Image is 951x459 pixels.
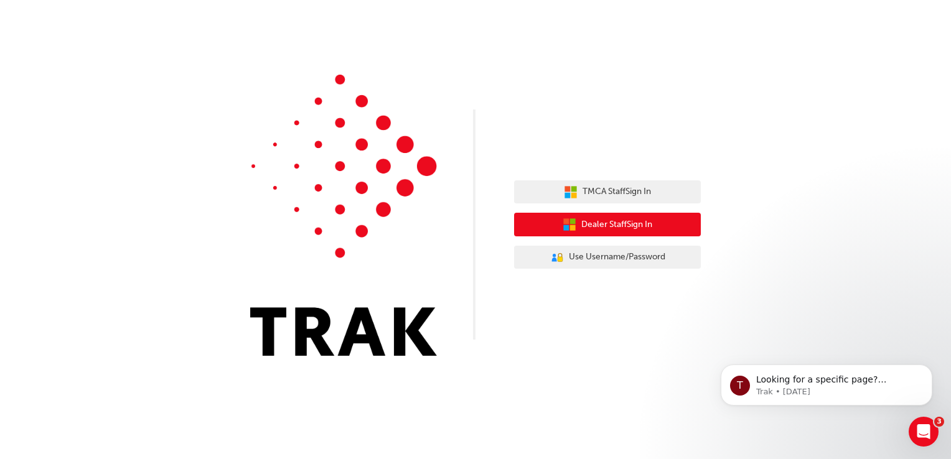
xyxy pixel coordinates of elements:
button: TMCA StaffSign In [514,180,701,204]
img: Trak [250,75,437,356]
span: Dealer Staff Sign In [581,218,652,232]
span: Use Username/Password [569,250,665,264]
iframe: Intercom notifications message [702,338,951,425]
span: 3 [934,417,944,427]
button: Dealer StaffSign In [514,213,701,236]
iframe: Intercom live chat [909,417,939,447]
span: TMCA Staff Sign In [583,185,651,199]
button: Use Username/Password [514,246,701,269]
